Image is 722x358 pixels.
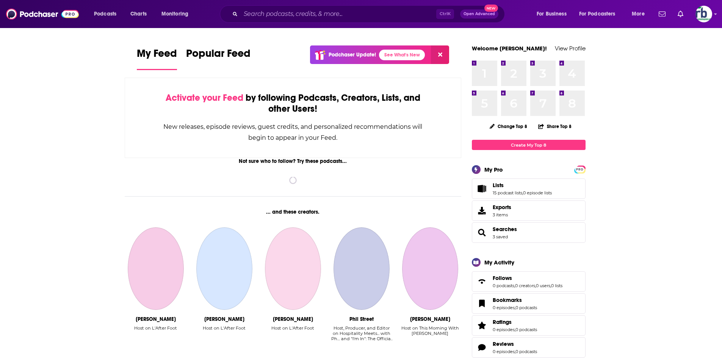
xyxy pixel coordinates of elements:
a: My Feed [137,47,177,70]
span: Bookmarks [472,293,586,314]
div: by following Podcasts, Creators, Lists, and other Users! [163,92,423,114]
a: Reviews [493,341,537,347]
div: Host on L'After Foot [134,325,177,342]
span: Reviews [493,341,514,347]
div: Jennifer Kushinka [410,316,450,322]
span: New [484,5,498,12]
span: , [550,283,551,288]
div: Host on L'After Foot [271,325,314,331]
div: Phil Street [349,316,374,322]
a: 0 lists [551,283,562,288]
a: 0 episodes [493,327,515,332]
span: , [514,283,515,288]
a: PRO [575,166,584,172]
div: My Activity [484,259,514,266]
div: Host, Producer, and Editor on Hospitality Meets... with Ph… and "I'm In": The Official Insti… [330,325,393,342]
span: More [632,9,645,19]
span: Activate your Feed [166,92,243,103]
a: Ratings [475,320,490,331]
span: , [515,327,515,332]
div: Host on L'After Foot [134,325,177,331]
a: Searches [493,226,517,233]
div: Search podcasts, credits, & more... [227,5,512,23]
div: Jerome Rothen [136,316,176,322]
span: Lists [493,182,504,189]
span: Ctrl K [436,9,454,19]
a: 0 episodes [493,349,515,354]
a: See What's New [379,50,425,60]
span: , [515,305,515,310]
span: Monitoring [161,9,188,19]
div: New releases, episode reviews, guest credits, and personalized recommendations will begin to appe... [163,121,423,143]
a: Jerome Rothen [128,227,184,310]
a: Phil Street [334,227,390,310]
a: Lists [493,182,552,189]
a: View Profile [555,45,586,52]
div: Host on L'After Foot [203,325,246,331]
span: My Feed [137,47,177,64]
span: Bookmarks [493,297,522,303]
button: Open AdvancedNew [460,9,498,19]
span: Charts [130,9,147,19]
a: Show notifications dropdown [656,8,669,20]
span: Logged in as johannarb [695,6,712,22]
a: Show notifications dropdown [675,8,686,20]
a: Welcome [PERSON_NAME]! [472,45,547,52]
div: Host, Producer, and Editor on Hospitality Meets... with Ph… and "I'm In": The Official Insti… [330,325,393,341]
button: open menu [89,8,126,20]
span: Open Advanced [464,12,495,16]
a: 0 creators [515,283,535,288]
div: Host on L'After Foot [271,325,314,342]
img: Podchaser - Follow, Share and Rate Podcasts [6,7,79,21]
button: open menu [531,8,576,20]
button: Share Top 8 [538,119,572,134]
img: User Profile [695,6,712,22]
span: Popular Feed [186,47,251,64]
a: Searches [475,227,490,238]
span: , [515,349,515,354]
div: Daniel Riolo [204,316,244,322]
span: Exports [475,205,490,216]
a: Bookmarks [493,297,537,303]
a: Ratings [493,319,537,325]
a: Follows [475,276,490,287]
div: Host on This Morning With Gordon Deal [399,325,461,342]
a: 15 podcast lists [493,190,522,195]
a: Lists [475,183,490,194]
div: Not sure who to follow? Try these podcasts... [125,158,462,164]
a: Jennifer Kushinka [402,227,458,310]
a: 0 podcasts [515,327,537,332]
a: Popular Feed [186,47,251,70]
a: Create My Top 8 [472,140,586,150]
button: open menu [574,8,626,20]
span: For Business [537,9,567,19]
span: Reviews [472,337,586,358]
a: 0 episodes [493,305,515,310]
div: Host on L'After Foot [203,325,246,342]
a: Charts [125,8,151,20]
a: 0 podcasts [493,283,514,288]
span: Follows [472,271,586,292]
span: Lists [472,178,586,199]
div: Gilbert Brisbois [273,316,313,322]
button: open menu [156,8,198,20]
p: Podchaser Update! [329,52,376,58]
a: 3 saved [493,234,508,239]
a: Follows [493,275,562,281]
a: Gilbert Brisbois [265,227,321,310]
div: My Pro [484,166,503,173]
a: Daniel Riolo [196,227,252,310]
span: PRO [575,167,584,172]
span: , [535,283,536,288]
button: Show profile menu [695,6,712,22]
a: Exports [472,200,586,221]
span: Ratings [493,319,512,325]
button: Change Top 8 [485,122,532,131]
span: , [522,190,523,195]
span: For Podcasters [579,9,616,19]
a: 0 podcasts [515,349,537,354]
a: Bookmarks [475,298,490,309]
input: Search podcasts, credits, & more... [241,8,436,20]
